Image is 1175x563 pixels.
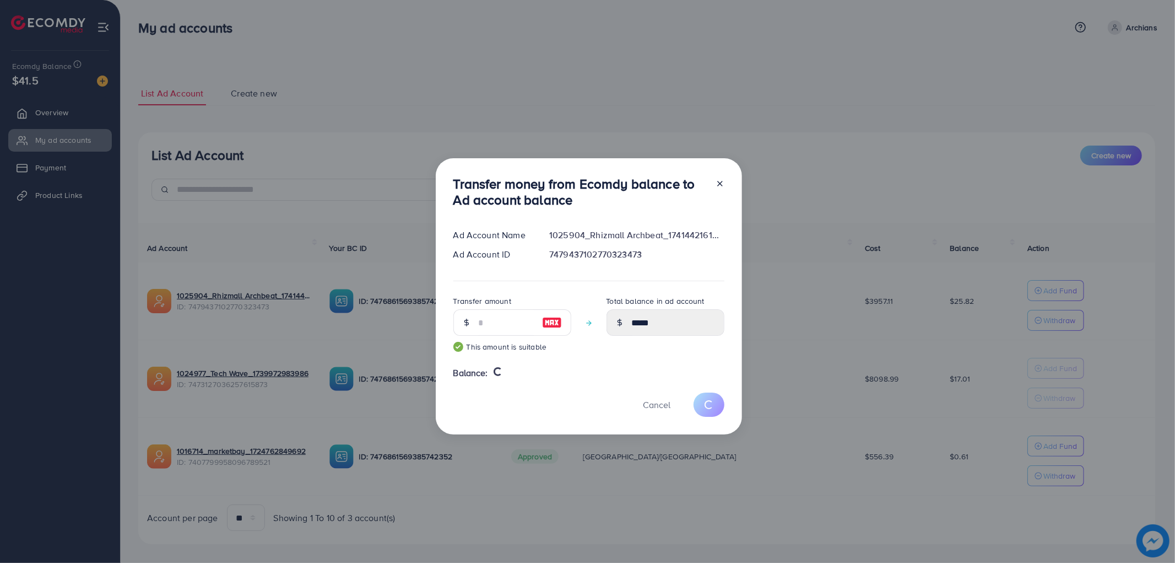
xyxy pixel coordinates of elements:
div: 7479437102770323473 [540,248,733,261]
span: Balance: [453,367,488,379]
small: This amount is suitable [453,341,571,352]
div: Ad Account ID [445,248,541,261]
div: Ad Account Name [445,229,541,242]
span: Cancel [643,399,671,411]
div: 1025904_Rhizmall Archbeat_1741442161001 [540,229,733,242]
h3: Transfer money from Ecomdy balance to Ad account balance [453,176,707,208]
img: guide [453,342,463,352]
label: Transfer amount [453,296,511,307]
label: Total balance in ad account [607,296,705,307]
img: image [542,316,562,329]
button: Cancel [630,393,685,416]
